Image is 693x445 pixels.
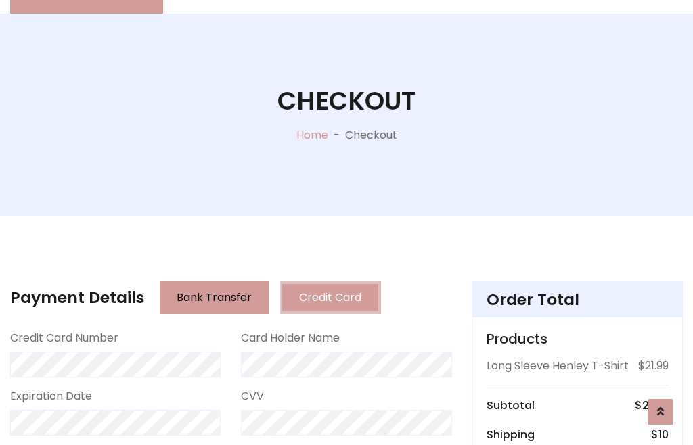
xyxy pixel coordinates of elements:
[638,358,669,374] p: $21.99
[160,281,269,314] button: Bank Transfer
[10,388,92,404] label: Expiration Date
[10,288,144,307] h4: Payment Details
[296,127,328,143] a: Home
[651,428,669,441] h6: $
[487,428,535,441] h6: Shipping
[241,330,340,346] label: Card Holder Name
[487,358,629,374] p: Long Sleeve Henley T-Shirt
[642,398,669,413] span: 21.99
[328,127,345,143] p: -
[487,399,535,412] h6: Subtotal
[10,330,118,346] label: Credit Card Number
[658,427,669,442] span: 10
[280,281,381,314] button: Credit Card
[487,290,669,309] h4: Order Total
[277,86,416,116] h1: Checkout
[241,388,264,404] label: CVV
[635,399,669,412] h6: $
[345,127,397,143] p: Checkout
[487,331,669,347] h5: Products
